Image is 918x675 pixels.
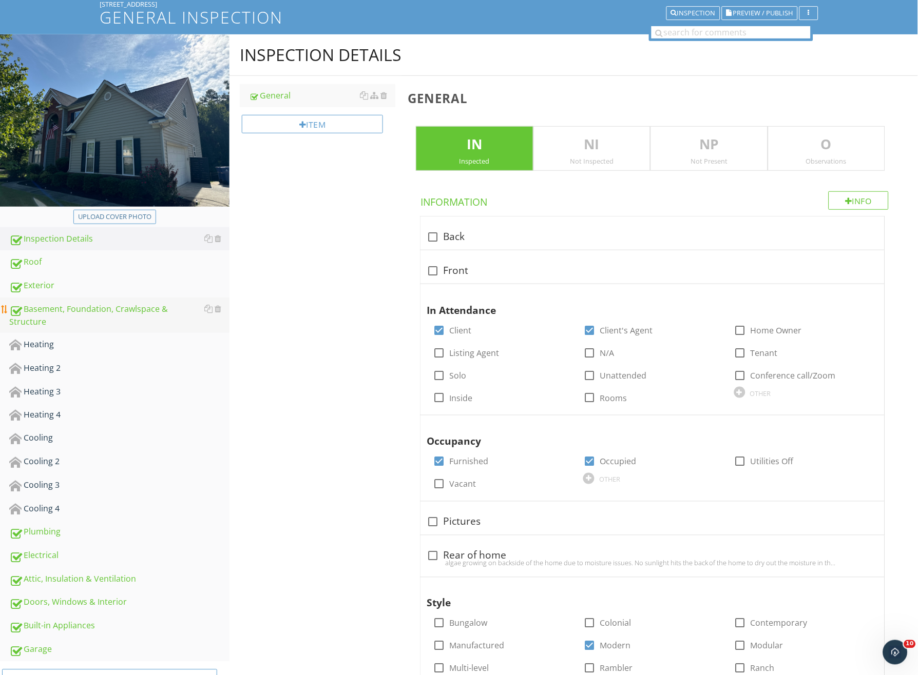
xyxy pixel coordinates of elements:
[600,393,627,403] label: Rooms
[751,325,802,335] label: Home Owner
[449,618,487,628] label: Bungalow
[666,6,720,21] button: Inspection
[769,157,885,165] div: Observations
[9,479,229,492] div: Cooling 3
[599,475,620,484] div: OTHER
[427,582,856,611] div: Style
[9,432,229,445] div: Cooling
[600,456,636,467] label: Occupied
[100,8,818,26] h1: General Inspection
[9,596,229,609] div: Doors, Windows & Interior
[600,325,653,335] label: Client's Agent
[651,134,767,155] p: NP
[449,370,466,381] label: Solo
[9,338,229,351] div: Heating
[9,385,229,399] div: Heating 3
[883,640,908,665] iframe: Intercom live chat
[449,641,504,651] label: Manufactured
[9,503,229,516] div: Cooling 4
[9,409,229,422] div: Heating 4
[600,663,633,673] label: Rambler
[416,134,532,155] p: IN
[751,370,836,381] label: Conference call/Zoom
[9,279,229,292] div: Exterior
[9,620,229,633] div: Built-in Appliances
[751,456,794,467] label: Utilities Off
[449,663,489,673] label: Multi-level
[9,362,229,375] div: Heating 2
[9,549,229,563] div: Electrical
[600,641,630,651] label: Modern
[420,191,889,209] h4: Information
[9,573,229,586] div: Attic, Insulation & Ventilation
[449,393,472,403] label: Inside
[751,348,778,358] label: Tenant
[416,157,532,165] div: Inspected
[449,325,471,335] label: Client
[240,45,401,65] div: Inspection Details
[722,8,798,17] a: Preview / Publish
[904,640,916,648] span: 10
[449,348,499,358] label: Listing Agent
[9,232,229,246] div: Inspection Details
[750,389,771,398] div: OTHER
[427,559,878,567] div: algae growing on backside of the home due to moisture issues. No sunlight hits the back of the ho...
[9,303,229,328] div: Basement, Foundation, Crawlspace & Structure
[671,10,716,17] div: Inspection
[427,288,856,318] div: In Attendance
[242,115,383,133] div: Item
[449,456,488,467] label: Furnished
[733,10,793,16] span: Preview / Publish
[534,134,650,155] p: NI
[829,191,889,210] div: Info
[651,157,767,165] div: Not Present
[73,210,156,224] button: Upload cover photo
[600,618,631,628] label: Colonial
[9,255,229,269] div: Roof
[408,91,902,105] h3: General
[666,8,720,17] a: Inspection
[78,212,151,222] div: Upload cover photo
[9,526,229,539] div: Plumbing
[249,89,395,102] div: General
[751,663,775,673] label: Ranch
[751,618,808,628] label: Contemporary
[9,455,229,469] div: Cooling 2
[769,134,885,155] p: O
[600,348,614,358] label: N/A
[534,157,650,165] div: Not Inspected
[427,420,856,449] div: Occupancy
[449,479,476,489] label: Vacant
[9,643,229,657] div: Garage
[600,370,646,381] label: Unattended
[722,6,798,21] button: Preview / Publish
[652,26,811,38] input: search for comments
[751,641,783,651] label: Modular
